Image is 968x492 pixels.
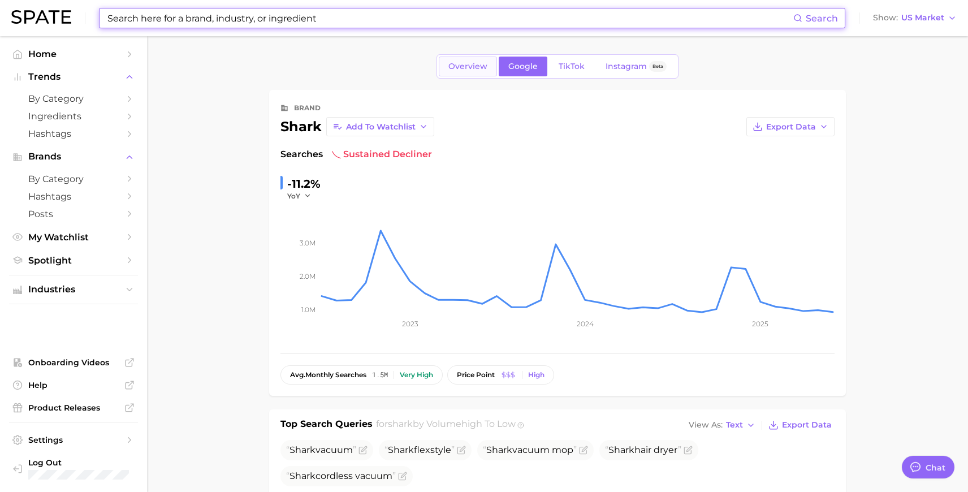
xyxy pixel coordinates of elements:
[9,377,138,394] a: Help
[280,365,443,385] button: avg.monthly searches1.5mVery high
[9,170,138,188] a: by Category
[287,175,321,193] div: -11.2%
[9,281,138,298] button: Industries
[448,62,487,71] span: Overview
[9,228,138,246] a: My Watchlist
[28,403,119,413] span: Product Releases
[300,239,316,247] tspan: 3.0m
[439,57,497,76] a: Overview
[358,446,368,455] button: Flag as miscategorized or irrelevant
[870,11,960,25] button: ShowUS Market
[9,148,138,165] button: Brands
[28,128,119,139] span: Hashtags
[28,93,119,104] span: by Category
[457,446,466,455] button: Flag as miscategorized or irrelevant
[332,148,432,161] span: sustained decliner
[28,152,119,162] span: Brands
[286,444,356,455] span: vacuum
[746,117,835,136] button: Export Data
[376,417,516,433] h2: for by Volume
[652,62,663,71] span: Beta
[782,420,832,430] span: Export Data
[28,111,119,122] span: Ingredients
[287,191,312,201] button: YoY
[28,49,119,59] span: Home
[577,320,594,328] tspan: 2024
[332,150,341,159] img: sustained decliner
[388,418,413,429] span: shark
[901,15,944,21] span: US Market
[9,188,138,205] a: Hashtags
[28,72,119,82] span: Trends
[290,370,305,379] abbr: average
[752,320,768,328] tspan: 2025
[9,45,138,63] a: Home
[280,120,322,133] div: shark
[447,365,554,385] button: price pointHigh
[290,371,366,379] span: monthly searches
[596,57,676,76] a: InstagramBeta
[9,107,138,125] a: Ingredients
[508,62,538,71] span: Google
[28,380,119,390] span: Help
[806,13,838,24] span: Search
[280,417,373,433] h1: Top Search Queries
[559,62,585,71] span: TikTok
[346,122,416,132] span: Add to Watchlist
[28,435,119,445] span: Settings
[9,399,138,416] a: Product Releases
[9,454,138,483] a: Log out. Currently logged in with e-mail pryan@sharkninja.com.
[873,15,898,21] span: Show
[608,444,634,455] span: Shark
[766,417,835,433] button: Export Data
[9,125,138,143] a: Hashtags
[28,357,119,368] span: Onboarding Videos
[294,101,321,115] div: brand
[457,371,495,379] span: price point
[300,272,316,280] tspan: 2.0m
[106,8,793,28] input: Search here for a brand, industry, or ingredient
[528,371,544,379] div: High
[606,62,647,71] span: Instagram
[28,255,119,266] span: Spotlight
[605,444,681,455] span: hair dryer
[400,371,433,379] div: Very high
[579,446,588,455] button: Flag as miscategorized or irrelevant
[28,191,119,202] span: Hashtags
[402,320,418,328] tspan: 2023
[28,174,119,184] span: by Category
[549,57,594,76] a: TikTok
[9,205,138,223] a: Posts
[486,444,512,455] span: Shark
[11,10,71,24] img: SPATE
[372,371,388,379] span: 1.5m
[766,122,816,132] span: Export Data
[686,418,758,433] button: View AsText
[301,305,316,314] tspan: 1.0m
[28,284,119,295] span: Industries
[461,418,516,429] span: high to low
[398,472,407,481] button: Flag as miscategorized or irrelevant
[326,117,434,136] button: Add to Watchlist
[289,471,316,481] span: Shark
[388,444,414,455] span: Shark
[28,232,119,243] span: My Watchlist
[499,57,547,76] a: Google
[9,431,138,448] a: Settings
[483,444,577,455] span: vacuum mop
[384,444,455,455] span: flexstyle
[280,148,323,161] span: Searches
[28,458,129,468] span: Log Out
[28,209,119,219] span: Posts
[684,446,693,455] button: Flag as miscategorized or irrelevant
[9,354,138,371] a: Onboarding Videos
[689,422,723,428] span: View As
[9,68,138,85] button: Trends
[9,90,138,107] a: by Category
[726,422,743,428] span: Text
[9,252,138,269] a: Spotlight
[286,471,396,481] span: cordless vacuum
[289,444,316,455] span: Shark
[287,191,300,201] span: YoY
